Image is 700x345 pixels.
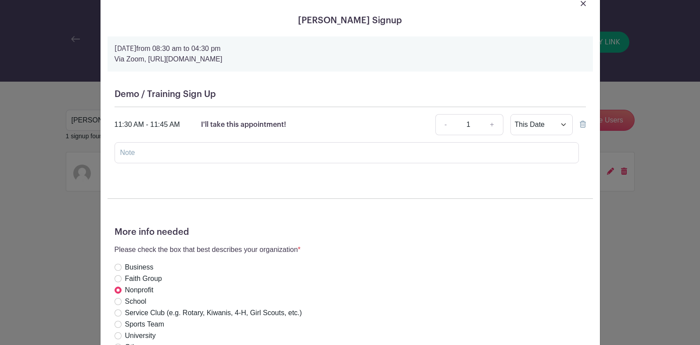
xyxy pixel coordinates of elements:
[115,119,180,130] div: 11:30 AM - 11:45 AM
[125,262,154,273] label: Business
[115,244,302,255] p: Please check the box that best describes your organization
[115,89,586,100] h5: Demo / Training Sign Up
[125,285,154,295] label: Nonprofit
[108,15,593,26] h5: [PERSON_NAME] Signup
[125,296,147,307] label: School
[201,119,286,130] p: I'll take this appointment!
[115,45,136,52] strong: [DATE]
[481,114,503,135] a: +
[581,1,586,6] img: close_button-5f87c8562297e5c2d7936805f587ecaba9071eb48480494691a3f1689db116b3.svg
[115,54,586,65] p: Via Zoom, [URL][DOMAIN_NAME]
[125,273,162,284] label: Faith Group
[125,319,165,330] label: Sports Team
[125,308,302,318] label: Service Club (e.g. Rotary, Kiwanis, 4-H, Girl Scouts, etc.)
[435,114,456,135] a: -
[115,142,579,163] input: Note
[125,331,156,341] label: University
[115,43,586,54] p: from 08:30 am to 04:30 pm
[115,227,586,237] h5: More info needed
